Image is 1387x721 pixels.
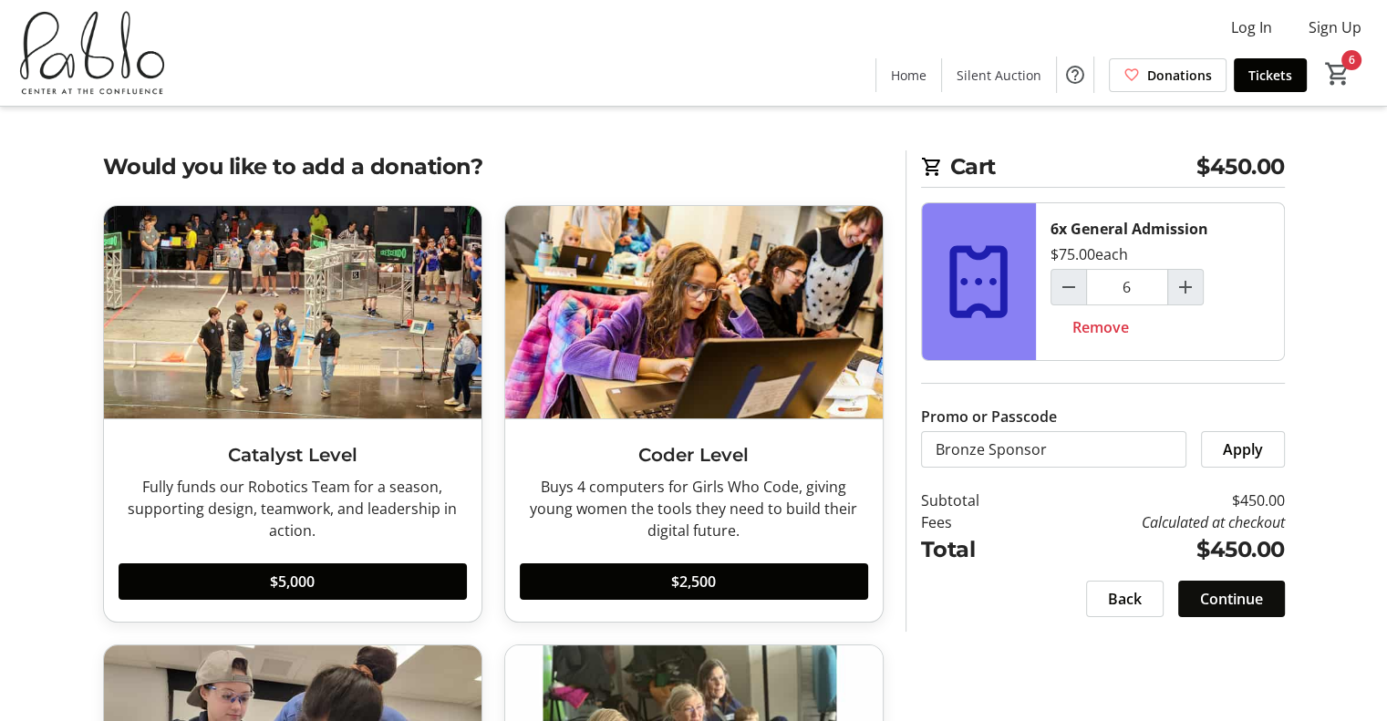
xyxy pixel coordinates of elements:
[921,406,1057,427] label: Promo or Passcode
[1294,13,1376,42] button: Sign Up
[1072,316,1129,338] span: Remove
[1196,150,1285,183] span: $450.00
[1086,269,1168,305] input: General Admission Quantity
[1201,431,1285,468] button: Apply
[1051,218,1208,240] div: 6x General Admission
[1321,57,1354,90] button: Cart
[1026,533,1284,566] td: $450.00
[1248,66,1292,85] span: Tickets
[1051,309,1151,345] button: Remove
[1026,511,1284,533] td: Calculated at checkout
[1168,270,1203,304] button: Increment by one
[119,441,467,469] h3: Catalyst Level
[1051,270,1086,304] button: Decrement by one
[1231,16,1272,38] span: Log In
[119,476,467,541] div: Fully funds our Robotics Team for a season, supporting design, teamwork, and leadership in action.
[921,431,1186,468] input: Enter promo or passcode
[1026,489,1284,511] td: $450.00
[671,571,716,592] span: $2,500
[11,7,173,98] img: Pablo Center's Logo
[921,511,1027,533] td: Fees
[891,66,926,85] span: Home
[1309,16,1361,38] span: Sign Up
[104,206,481,418] img: Catalyst Level
[921,150,1285,188] h2: Cart
[1051,243,1128,265] div: $75.00 each
[1109,58,1227,92] a: Donations
[520,441,868,469] h3: Coder Level
[1108,588,1142,610] span: Back
[103,150,884,183] h2: Would you like to add a donation?
[119,563,467,600] button: $5,000
[1216,13,1287,42] button: Log In
[520,563,868,600] button: $2,500
[520,476,868,541] div: Buys 4 computers for Girls Who Code, giving young women the tools they need to build their digita...
[1178,581,1285,617] button: Continue
[505,206,883,418] img: Coder Level
[1057,57,1093,93] button: Help
[1086,581,1164,617] button: Back
[270,571,315,592] span: $5,000
[921,489,1027,511] td: Subtotal
[957,66,1041,85] span: Silent Auction
[942,58,1056,92] a: Silent Auction
[876,58,941,92] a: Home
[1147,66,1212,85] span: Donations
[1234,58,1307,92] a: Tickets
[1200,588,1263,610] span: Continue
[921,533,1027,566] td: Total
[1223,438,1263,460] span: Apply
